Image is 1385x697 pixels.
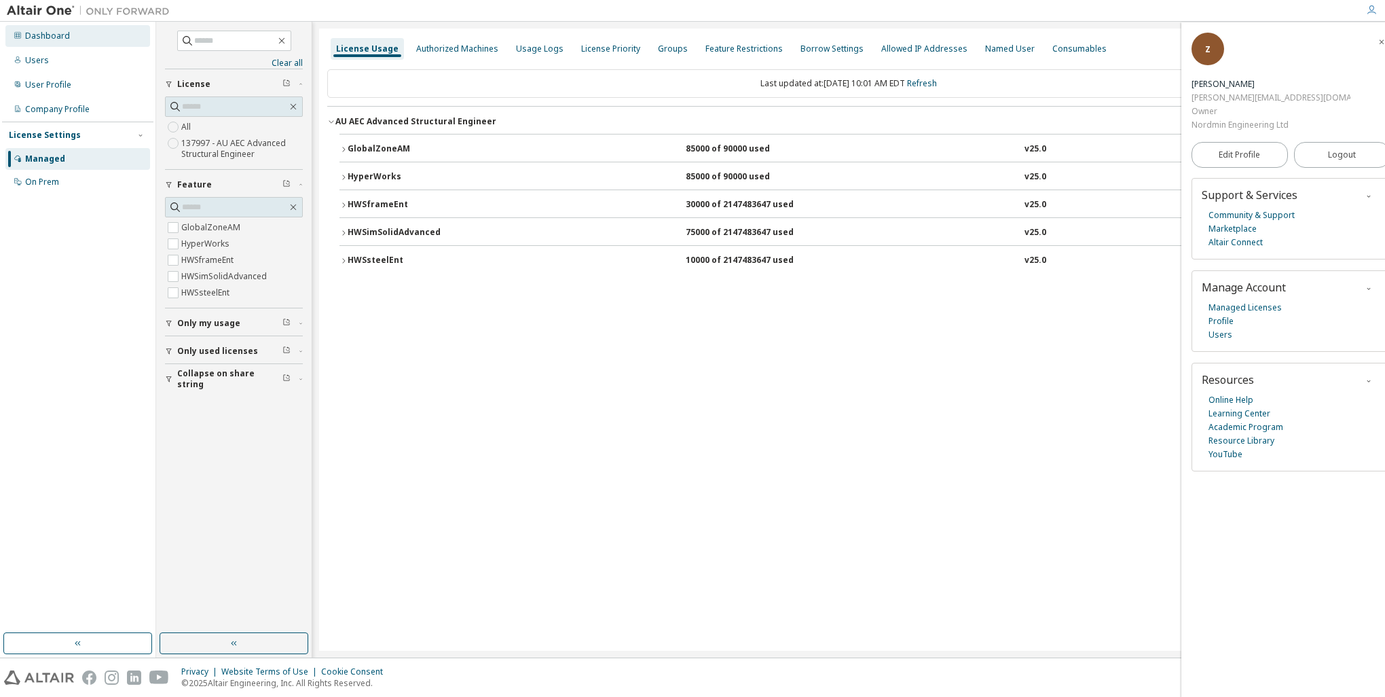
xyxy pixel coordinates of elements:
div: v25.0 [1024,199,1046,211]
div: HWSimSolidAdvanced [348,227,470,239]
div: Consumables [1052,43,1107,54]
a: Online Help [1208,393,1253,407]
div: 30000 of 2147483647 used [686,199,808,211]
div: 10000 of 2147483647 used [686,255,808,267]
label: HWSframeEnt [181,252,236,268]
button: HWSsteelEnt10000 of 2147483647 usedv25.0Expire date:[DATE] [339,246,1358,276]
div: Named User [985,43,1035,54]
div: HWSframeEnt [348,199,470,211]
div: Feature Restrictions [705,43,783,54]
div: HyperWorks [348,171,470,183]
button: Collapse on share string [165,364,303,394]
a: Profile [1208,315,1234,328]
div: User Profile [25,79,71,90]
span: Clear filter [282,374,291,385]
div: License Priority [581,43,640,54]
a: Users [1208,328,1232,342]
div: License Settings [9,130,81,141]
div: AU AEC Advanced Structural Engineer [335,116,496,127]
div: [PERSON_NAME][EMAIL_ADDRESS][DOMAIN_NAME] [1192,91,1350,105]
span: Only my usage [177,318,240,329]
span: Clear filter [282,179,291,190]
span: Feature [177,179,212,190]
label: All [181,119,193,135]
div: v25.0 [1024,143,1046,156]
img: instagram.svg [105,671,119,685]
a: Resource Library [1208,434,1274,448]
a: Academic Program [1208,421,1283,434]
span: Resources [1202,372,1254,387]
img: linkedin.svg [127,671,141,685]
span: Logout [1328,148,1356,162]
img: youtube.svg [149,671,169,685]
label: HWSimSolidAdvanced [181,268,270,285]
div: 85000 of 90000 used [686,171,808,183]
div: v25.0 [1024,171,1046,183]
img: altair_logo.svg [4,671,74,685]
label: HyperWorks [181,236,232,252]
a: Edit Profile [1192,142,1288,168]
button: License [165,69,303,99]
div: Dashboard [25,31,70,41]
img: facebook.svg [82,671,96,685]
div: Nordmin Engineering Ltd [1192,118,1350,132]
div: Usage Logs [516,43,564,54]
span: Only used licenses [177,346,258,357]
div: v25.0 [1024,255,1046,267]
div: Cookie Consent [321,666,391,677]
span: Z [1205,43,1211,55]
button: HyperWorks85000 of 90000 usedv25.0Expire date:[DATE] [339,162,1358,192]
a: Altair Connect [1208,236,1263,249]
div: Managed [25,154,65,164]
div: Last updated at: [DATE] 10:01 AM EDT [327,69,1370,98]
label: 137997 - AU AEC Advanced Structural Engineer [181,135,303,162]
button: HWSimSolidAdvanced75000 of 2147483647 usedv25.0Expire date:[DATE] [339,218,1358,248]
div: Allowed IP Addresses [881,43,967,54]
button: GlobalZoneAM85000 of 90000 usedv25.0Expire date:[DATE] [339,135,1358,164]
a: Managed Licenses [1208,301,1282,315]
div: v25.0 [1024,227,1046,239]
a: Community & Support [1208,209,1295,222]
span: License [177,79,210,90]
div: Authorized Machines [416,43,498,54]
a: Learning Center [1208,407,1270,421]
div: Groups [658,43,688,54]
button: Only my usage [165,308,303,338]
div: Zack White [1192,77,1350,91]
label: GlobalZoneAM [181,219,243,236]
span: Support & Services [1202,187,1297,202]
a: Refresh [907,77,937,89]
span: Collapse on share string [177,368,282,390]
span: Clear filter [282,318,291,329]
button: AU AEC Advanced Structural EngineerLicense ID: 137997 [327,107,1370,137]
span: Clear filter [282,79,291,90]
p: © 2025 Altair Engineering, Inc. All Rights Reserved. [181,677,391,689]
span: Clear filter [282,346,291,357]
div: 85000 of 90000 used [686,143,808,156]
img: Altair One [7,4,177,18]
span: Manage Account [1202,280,1286,295]
label: HWSsteelEnt [181,285,232,301]
div: HWSsteelEnt [348,255,470,267]
div: Borrow Settings [800,43,864,54]
a: Marketplace [1208,222,1257,236]
div: 75000 of 2147483647 used [686,227,808,239]
div: Owner [1192,105,1350,118]
div: Website Terms of Use [221,666,321,677]
a: YouTube [1208,448,1242,461]
div: GlobalZoneAM [348,143,470,156]
div: Privacy [181,666,221,677]
div: License Usage [336,43,399,54]
div: Company Profile [25,104,90,115]
button: Only used licenses [165,336,303,366]
span: Edit Profile [1219,149,1260,160]
button: HWSframeEnt30000 of 2147483647 usedv25.0Expire date:[DATE] [339,190,1358,220]
button: Feature [165,170,303,200]
div: On Prem [25,177,59,187]
div: Users [25,55,49,66]
a: Clear all [165,58,303,69]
